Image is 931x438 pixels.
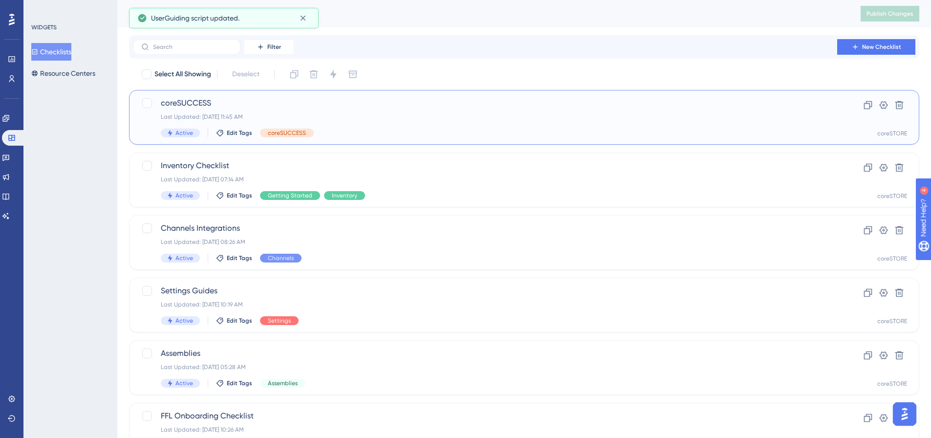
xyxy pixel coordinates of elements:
div: Last Updated: [DATE] 10:26 AM [161,426,809,434]
span: Edit Tags [227,254,252,262]
span: Filter [267,43,281,51]
div: coreSTORE [877,192,907,200]
span: Assemblies [161,348,809,359]
span: Inventory Checklist [161,160,809,172]
span: Edit Tags [227,317,252,325]
div: Last Updated: [DATE] 05:28 AM [161,363,809,371]
button: Filter [244,39,293,55]
span: Need Help? [23,2,61,14]
span: Channels [268,254,294,262]
span: FFL Onboarding Checklist [161,410,809,422]
div: Last Updated: [DATE] 11:45 AM [161,113,809,121]
div: coreSTORE [877,380,907,388]
span: New Checklist [862,43,901,51]
span: Edit Tags [227,192,252,199]
button: Edit Tags [216,317,252,325]
button: Edit Tags [216,254,252,262]
button: Edit Tags [216,192,252,199]
span: Active [175,129,193,137]
button: Deselect [223,66,268,83]
span: Publish Changes [866,10,913,18]
span: Inventory [332,192,357,199]
button: Checklists [31,43,71,61]
span: Deselect [232,68,260,80]
span: Channels Integrations [161,222,809,234]
button: New Checklist [837,39,915,55]
div: WIDGETS [31,23,57,31]
input: Search [153,44,232,50]
div: Last Updated: [DATE] 10:19 AM [161,301,809,308]
div: Last Updated: [DATE] 07:14 AM [161,175,809,183]
span: Active [175,254,193,262]
span: coreSUCCESS [268,129,306,137]
span: UserGuiding script updated. [151,12,239,24]
span: Select All Showing [154,68,211,80]
div: Last Updated: [DATE] 08:26 AM [161,238,809,246]
span: coreSUCCESS [161,97,809,109]
span: Settings [268,317,291,325]
span: Edit Tags [227,129,252,137]
iframe: UserGuiding AI Assistant Launcher [890,399,919,429]
button: Publish Changes [861,6,919,22]
div: coreSTORE [877,130,907,137]
button: Edit Tags [216,129,252,137]
span: Settings Guides [161,285,809,297]
span: Assemblies [268,379,298,387]
span: Getting Started [268,192,312,199]
div: Checklists [129,7,836,21]
button: Edit Tags [216,379,252,387]
span: Active [175,379,193,387]
span: Active [175,317,193,325]
div: coreSTORE [877,317,907,325]
span: Active [175,192,193,199]
span: Edit Tags [227,379,252,387]
div: 4 [68,5,71,13]
div: coreSTORE [877,255,907,263]
button: Resource Centers [31,65,95,82]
